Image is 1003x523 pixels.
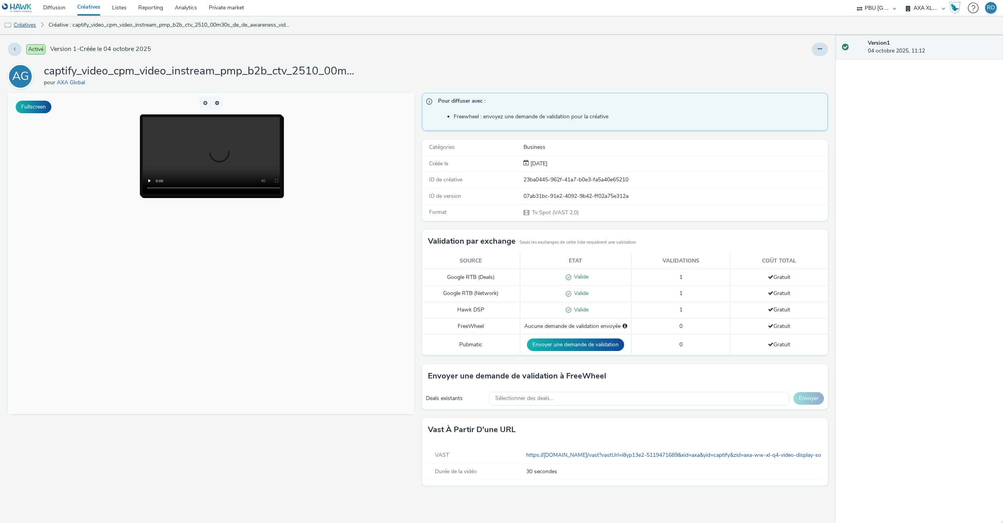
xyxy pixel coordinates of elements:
[730,253,828,269] th: Coût total
[8,72,36,80] a: AG
[435,451,449,459] span: VAST
[426,395,485,402] div: Deals existants
[529,160,547,167] span: [DATE]
[571,306,588,313] span: Valide
[679,273,683,281] span: 1
[429,192,461,200] span: ID de version
[524,322,627,330] div: Aucune demande de validation envoyée
[422,269,520,286] td: Google RTB (Deals)
[768,341,790,348] span: Gratuit
[50,45,151,54] span: Version 1 - Créée le 04 octobre 2025
[571,273,588,281] span: Valide
[429,160,448,167] span: Créée le
[949,2,964,14] a: Hawk Academy
[435,468,477,475] span: Durée de la vidéo
[422,253,520,269] th: Source
[422,286,520,302] td: Google RTB (Network)
[422,318,520,334] td: FreeWheel
[571,290,588,297] span: Valide
[45,16,295,34] a: Créative : captify_video_cpm_video_instream_pmp_b2b_ctv_2510_00m30s_de_de_awareness_video-cyber-c...
[44,79,57,86] span: pour
[623,322,627,330] div: Sélectionnez un deal ci-dessous et cliquez sur Envoyer pour envoyer une demande de validation à F...
[527,338,624,351] button: Envoyer une demande de validation
[868,39,997,55] div: 04 octobre 2025, 11:12
[768,322,790,330] span: Gratuit
[16,101,51,113] button: Fullscreen
[768,273,790,281] span: Gratuit
[428,424,516,436] h3: Vast à partir d'une URL
[429,176,462,183] span: ID de créative
[495,395,553,402] span: Sélectionner des deals...
[679,290,683,297] span: 1
[429,208,447,216] span: Format
[679,322,683,330] span: 0
[768,290,790,297] span: Gratuit
[4,22,12,29] img: tv
[523,192,827,200] div: 07ab31bc-91e2-4092-9b42-ff02a75e312a
[422,302,520,319] td: Hawk DSP
[526,468,819,476] span: 30 secondes
[12,65,29,87] div: AG
[454,113,824,121] li: Freewheel : envoyez une demande de validation pour la créative
[422,335,520,355] td: Pubmatic
[523,143,827,151] div: Business
[26,44,45,54] span: Activé
[57,79,88,86] a: AXA Global
[793,392,824,405] button: Envoyer
[44,64,357,79] h1: captify_video_cpm_video_instream_pmp_b2b_ctv_2510_00m30s_de_de_awareness_video-cyber-cyber_ron_ph...
[428,235,516,247] h3: Validation par exchange
[438,97,820,107] span: Pour diffuser avec :
[949,2,961,14] img: Hawk Academy
[529,160,547,168] div: Création 04 octobre 2025, 11:12
[679,341,683,348] span: 0
[531,209,579,216] span: Tv Spot (VAST 2.0)
[631,253,730,269] th: Validations
[679,306,683,313] span: 1
[768,306,790,313] span: Gratuit
[987,2,995,14] div: RD
[2,3,32,13] img: undefined Logo
[523,176,827,184] div: 23ba0445-962f-41a7-b0e3-fa5a40e65210
[520,253,631,269] th: Etat
[868,39,890,47] strong: Version 1
[520,239,636,246] small: Seuls les exchanges de cette liste requièrent une validation
[429,143,455,151] span: Catégories
[428,370,606,382] h3: Envoyer une demande de validation à FreeWheel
